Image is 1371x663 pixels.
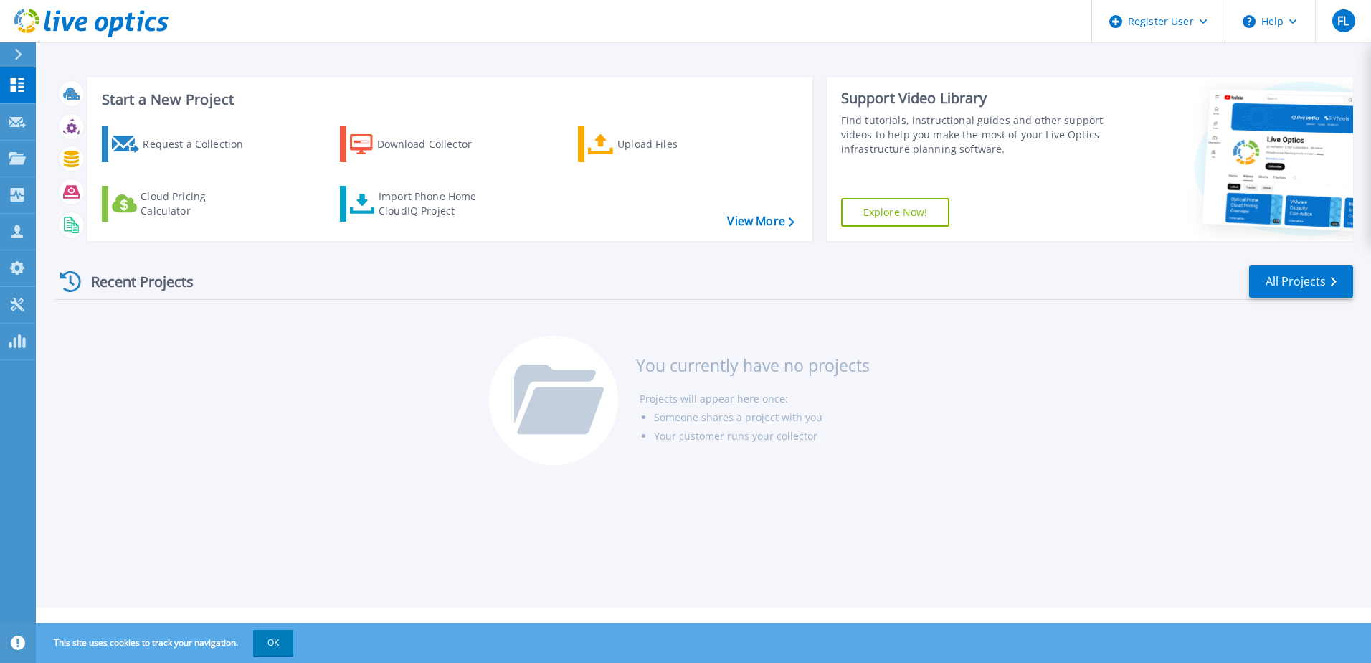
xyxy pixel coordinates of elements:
[578,126,738,162] a: Upload Files
[379,189,490,218] div: Import Phone Home CloudIQ Project
[1249,265,1353,298] a: All Projects
[253,630,293,656] button: OK
[636,357,870,373] h3: You currently have no projects
[841,89,1109,108] div: Support Video Library
[654,427,870,446] li: Your customer runs your collector
[340,126,500,162] a: Download Collector
[841,113,1109,156] div: Find tutorials, instructional guides and other support videos to help you make the most of your L...
[640,390,870,408] li: Projects will appear here once:
[143,130,257,159] div: Request a Collection
[39,630,293,656] span: This site uses cookies to track your navigation.
[617,130,732,159] div: Upload Files
[841,198,950,227] a: Explore Now!
[55,264,213,299] div: Recent Projects
[102,186,262,222] a: Cloud Pricing Calculator
[1337,15,1349,27] span: FL
[654,408,870,427] li: Someone shares a project with you
[102,92,794,108] h3: Start a New Project
[377,130,492,159] div: Download Collector
[727,215,794,228] a: View More
[102,126,262,162] a: Request a Collection
[141,189,255,218] div: Cloud Pricing Calculator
